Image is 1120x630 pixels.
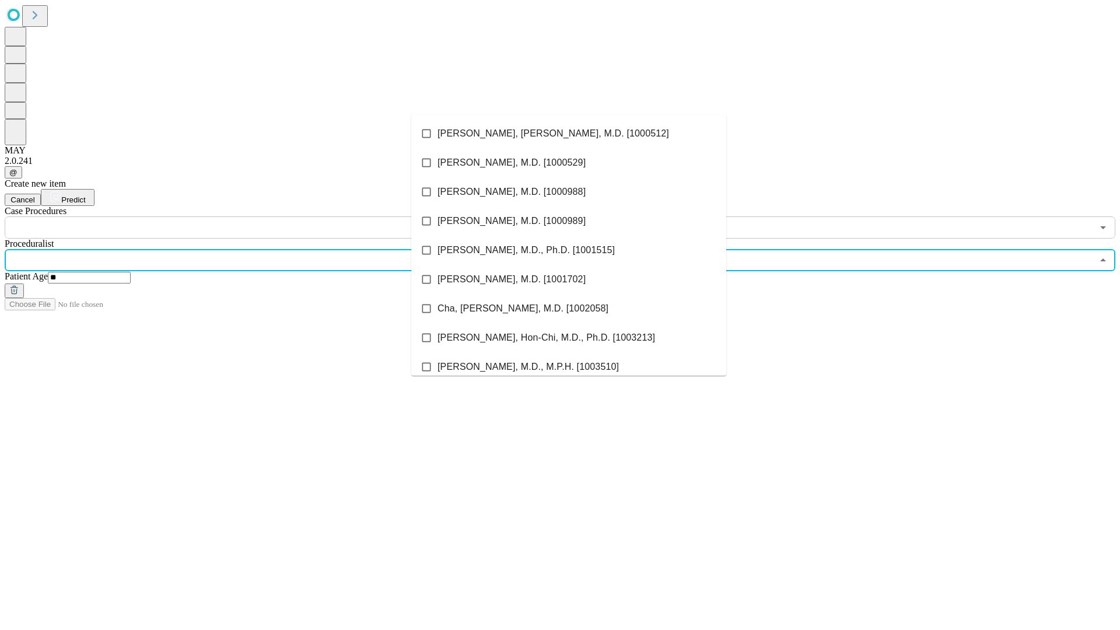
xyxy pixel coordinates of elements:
[9,168,17,177] span: @
[1095,252,1111,268] button: Close
[1095,219,1111,236] button: Open
[437,243,615,257] span: [PERSON_NAME], M.D., Ph.D. [1001515]
[437,185,586,199] span: [PERSON_NAME], M.D. [1000988]
[41,189,94,206] button: Predict
[5,194,41,206] button: Cancel
[5,156,1115,166] div: 2.0.241
[437,331,655,345] span: [PERSON_NAME], Hon-Chi, M.D., Ph.D. [1003213]
[437,156,586,170] span: [PERSON_NAME], M.D. [1000529]
[437,360,619,374] span: [PERSON_NAME], M.D., M.P.H. [1003510]
[437,302,608,316] span: Cha, [PERSON_NAME], M.D. [1002058]
[5,178,66,188] span: Create new item
[61,195,85,204] span: Predict
[5,145,1115,156] div: MAY
[5,271,48,281] span: Patient Age
[437,272,586,286] span: [PERSON_NAME], M.D. [1001702]
[5,166,22,178] button: @
[5,239,54,249] span: Proceduralist
[10,195,35,204] span: Cancel
[437,214,586,228] span: [PERSON_NAME], M.D. [1000989]
[437,127,669,141] span: [PERSON_NAME], [PERSON_NAME], M.D. [1000512]
[5,206,66,216] span: Scheduled Procedure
